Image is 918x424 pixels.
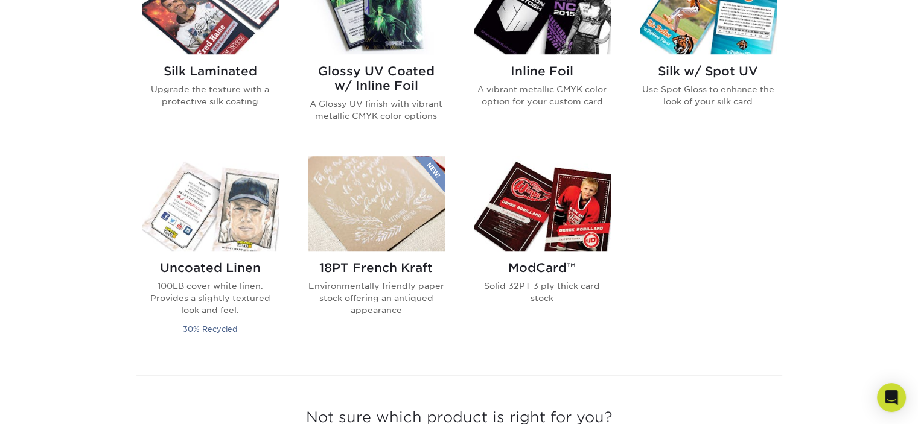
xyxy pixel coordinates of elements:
p: Environmentally friendly paper stock offering an antiqued appearance [308,280,445,317]
p: A vibrant metallic CMYK color option for your custom card [474,83,611,108]
div: Open Intercom Messenger [877,383,906,412]
img: ModCard™ Trading Cards [474,156,611,251]
a: Uncoated Linen Trading Cards Uncoated Linen 100LB cover white linen. Provides a slightly textured... [142,156,279,350]
h2: Silk w/ Spot UV [640,64,777,78]
h2: Silk Laminated [142,64,279,78]
p: Upgrade the texture with a protective silk coating [142,83,279,108]
h2: Glossy UV Coated w/ Inline Foil [308,64,445,93]
p: 100LB cover white linen. Provides a slightly textured look and feel. [142,280,279,317]
h2: Inline Foil [474,64,611,78]
img: Uncoated Linen Trading Cards [142,156,279,251]
a: ModCard™ Trading Cards ModCard™ Solid 32PT 3 ply thick card stock [474,156,611,350]
p: Use Spot Gloss to enhance the look of your silk card [640,83,777,108]
h2: Uncoated Linen [142,261,279,275]
p: Solid 32PT 3 ply thick card stock [474,280,611,305]
h2: ModCard™ [474,261,611,275]
a: 18PT French Kraft Trading Cards 18PT French Kraft Environmentally friendly paper stock offering a... [308,156,445,350]
h2: 18PT French Kraft [308,261,445,275]
p: A Glossy UV finish with vibrant metallic CMYK color options [308,98,445,122]
img: 18PT French Kraft Trading Cards [308,156,445,251]
img: New Product [415,156,445,192]
small: 30% Recycled [183,324,237,334]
